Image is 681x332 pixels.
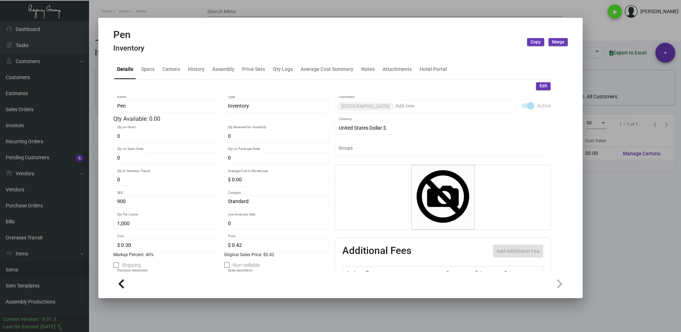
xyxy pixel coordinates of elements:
[113,115,329,123] div: Qty Available: 0.00
[444,266,473,279] th: Cost
[188,66,204,73] div: History
[342,245,411,258] h2: Additional Fees
[364,266,444,279] th: Type
[527,38,544,46] button: Copy
[242,66,265,73] div: Price Sets
[420,66,447,73] div: Hotel Portal
[337,102,394,110] mat-chip: [GEOGRAPHIC_DATA]
[339,147,547,153] input: Add new..
[549,38,568,46] button: Merge
[537,102,551,110] span: Active
[497,248,540,254] span: Add Additional Fee
[536,82,551,90] button: Edit
[552,39,564,45] span: Merge
[361,66,375,73] div: Notes
[383,66,412,73] div: Attachments
[473,266,503,279] th: Price
[233,261,260,269] span: Non-sellable
[3,323,56,331] div: Last Qb Synced: [DATE]
[503,266,535,279] th: Price type
[113,29,144,41] h2: Pen
[122,261,141,269] span: Shipping
[301,66,353,73] div: Average Cost Summary
[395,103,512,109] input: Add new..
[117,66,133,73] div: Details
[162,66,180,73] div: Cartons
[141,66,155,73] div: Specs
[3,316,39,323] div: Current version:
[343,266,364,279] th: Active
[42,316,56,323] div: 0.51.2
[212,66,234,73] div: Assembly
[493,245,543,258] button: Add Additional Fee
[531,39,541,45] span: Copy
[540,83,547,89] span: Edit
[273,66,293,73] div: Qty Logs
[113,44,144,53] h4: Inventory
